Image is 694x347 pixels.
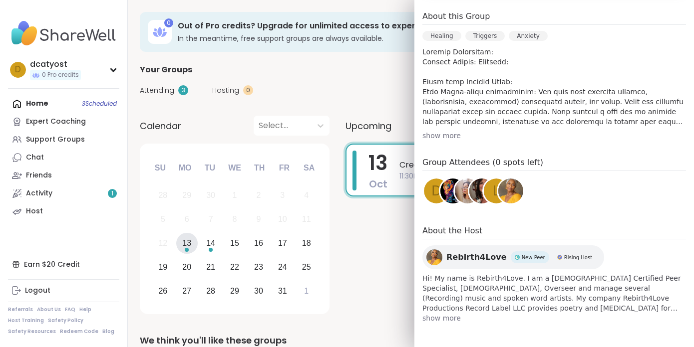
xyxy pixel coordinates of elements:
[368,149,387,177] span: 13
[42,71,79,79] span: 0 Pro credits
[185,212,189,226] div: 6
[224,209,246,230] div: Not available Wednesday, October 8th, 2025
[296,256,317,278] div: Choose Saturday, October 25th, 2025
[25,286,50,296] div: Logout
[30,59,81,70] div: dcatyost
[182,260,191,274] div: 20
[26,206,43,216] div: Host
[254,236,263,250] div: 16
[8,328,56,335] a: Safety Resources
[482,177,510,205] a: L
[302,236,311,250] div: 18
[498,178,523,203] img: Rebirth4Love
[564,254,592,261] span: Rising Host
[446,251,507,263] span: Rebirth4Love
[174,157,196,179] div: Mo
[422,47,686,127] p: Loremip Dolorsitam: Consect Adipis: Elitsedd: Eiusm temp Incidid Utlab: Etdo Magna-aliqu enimadmi...
[152,185,174,206] div: Not available Sunday, September 28th, 2025
[206,188,215,202] div: 30
[8,113,119,131] a: Expert Coaching
[248,185,270,206] div: Not available Thursday, October 2nd, 2025
[248,256,270,278] div: Choose Thursday, October 23rd, 2025
[557,255,562,260] img: Rising Host
[254,260,263,274] div: 23
[346,119,391,133] span: Upcoming
[296,280,317,302] div: Choose Saturday, November 1st, 2025
[182,188,191,202] div: 29
[272,209,293,230] div: Not available Friday, October 10th, 2025
[296,233,317,254] div: Choose Saturday, October 18th, 2025
[422,177,450,205] a: d
[149,157,171,179] div: Su
[15,63,21,76] span: d
[465,31,505,41] div: Triggers
[140,119,181,133] span: Calendar
[440,178,465,203] img: Erin32
[453,177,481,205] a: irisanne
[209,212,213,226] div: 7
[497,177,525,205] a: Rebirth4Love
[152,280,174,302] div: Choose Sunday, October 26th, 2025
[422,157,686,171] h4: Group Attendees (0 spots left)
[158,188,167,202] div: 28
[79,306,91,313] a: Help
[399,171,663,181] span: 11:30PM - 1:00AM EDT
[176,185,198,206] div: Not available Monday, September 29th, 2025
[248,209,270,230] div: Not available Thursday, October 9th, 2025
[178,20,601,31] h3: Out of Pro credits? Upgrade for unlimited access to expert-led coaching groups.
[304,188,309,202] div: 4
[8,255,119,273] div: Earn $20 Credit
[26,171,52,180] div: Friends
[212,85,239,96] span: Hosting
[37,306,61,313] a: About Us
[493,181,500,201] span: L
[26,188,52,198] div: Activity
[254,284,263,298] div: 30
[206,236,215,250] div: 14
[431,181,441,201] span: d
[249,157,271,179] div: Th
[140,85,174,96] span: Attending
[468,177,496,205] a: Suze03
[422,245,604,269] a: Rebirth4LoveRebirth4LoveNew PeerNew PeerRising HostRising Host
[102,328,114,335] a: Blog
[206,284,215,298] div: 28
[199,157,221,179] div: Tu
[298,157,320,179] div: Sa
[422,31,461,41] div: Healing
[272,280,293,302] div: Choose Friday, October 31st, 2025
[422,10,490,22] h4: About this Group
[206,260,215,274] div: 21
[8,16,119,51] img: ShareWell Nav Logo
[230,284,239,298] div: 29
[8,282,119,300] a: Logout
[224,185,246,206] div: Not available Wednesday, October 1st, 2025
[248,280,270,302] div: Choose Thursday, October 30th, 2025
[8,184,119,202] a: Activity1
[422,131,686,141] div: show more
[455,178,480,203] img: irisanne
[60,328,98,335] a: Redeem Code
[8,167,119,184] a: Friends
[178,33,601,43] h3: In the meantime, free support groups are always available.
[176,233,198,254] div: Choose Monday, October 13th, 2025
[439,177,467,205] a: Erin32
[233,188,237,202] div: 1
[65,306,75,313] a: FAQ
[140,64,192,76] span: Your Groups
[278,212,287,226] div: 10
[182,236,191,250] div: 13
[48,317,83,324] a: Safety Policy
[26,153,44,163] div: Chat
[302,260,311,274] div: 25
[164,18,173,27] div: 0
[182,284,191,298] div: 27
[302,212,311,226] div: 11
[233,212,237,226] div: 8
[176,209,198,230] div: Not available Monday, October 6th, 2025
[296,185,317,206] div: Not available Saturday, October 4th, 2025
[158,236,167,250] div: 12
[278,236,287,250] div: 17
[8,306,33,313] a: Referrals
[152,233,174,254] div: Not available Sunday, October 12th, 2025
